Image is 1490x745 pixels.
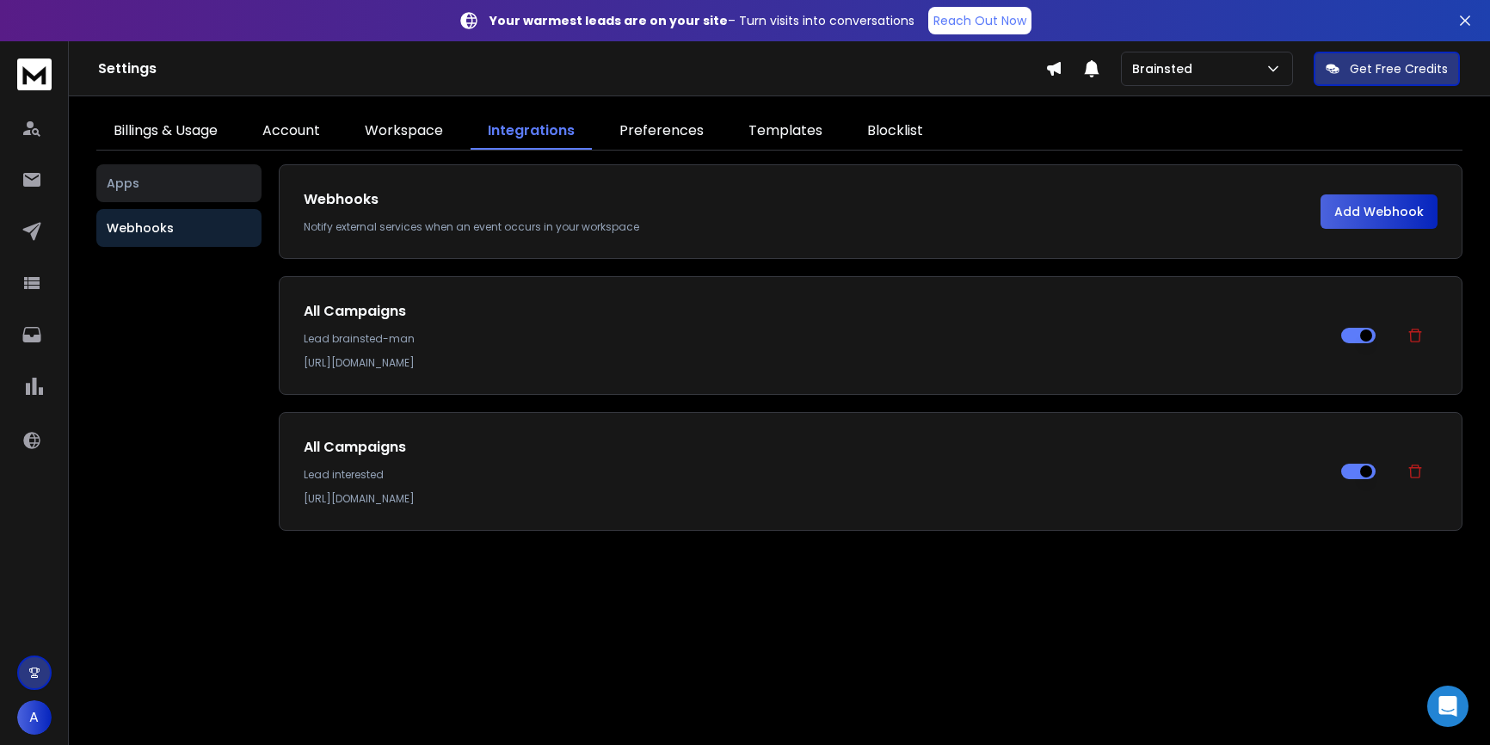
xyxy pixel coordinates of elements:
[245,114,337,150] a: Account
[933,12,1026,29] p: Reach Out Now
[96,164,262,202] button: Apps
[96,114,235,150] a: Billings & Usage
[98,58,1045,79] h1: Settings
[928,7,1031,34] a: Reach Out Now
[471,114,592,150] a: Integrations
[304,189,1321,210] h1: Webhooks
[304,437,1327,458] h1: All Campaigns
[348,114,460,150] a: Workspace
[304,356,1327,370] p: [URL][DOMAIN_NAME]
[304,468,1327,482] p: Lead interested
[17,700,52,735] button: A
[304,492,1327,506] p: [URL][DOMAIN_NAME]
[304,220,1321,234] p: Notify external services when an event occurs in your workspace
[304,301,1327,322] h1: All Campaigns
[1427,686,1468,727] div: Open Intercom Messenger
[731,114,840,150] a: Templates
[1314,52,1460,86] button: Get Free Credits
[1321,194,1438,229] button: Add Webhook
[1350,60,1448,77] p: Get Free Credits
[1132,60,1199,77] p: Brainsted
[489,12,914,29] p: – Turn visits into conversations
[304,332,1327,346] p: Lead brainsted-man
[850,114,940,150] a: Blocklist
[602,114,721,150] a: Preferences
[96,209,262,247] button: Webhooks
[489,12,728,29] strong: Your warmest leads are on your site
[17,58,52,90] img: logo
